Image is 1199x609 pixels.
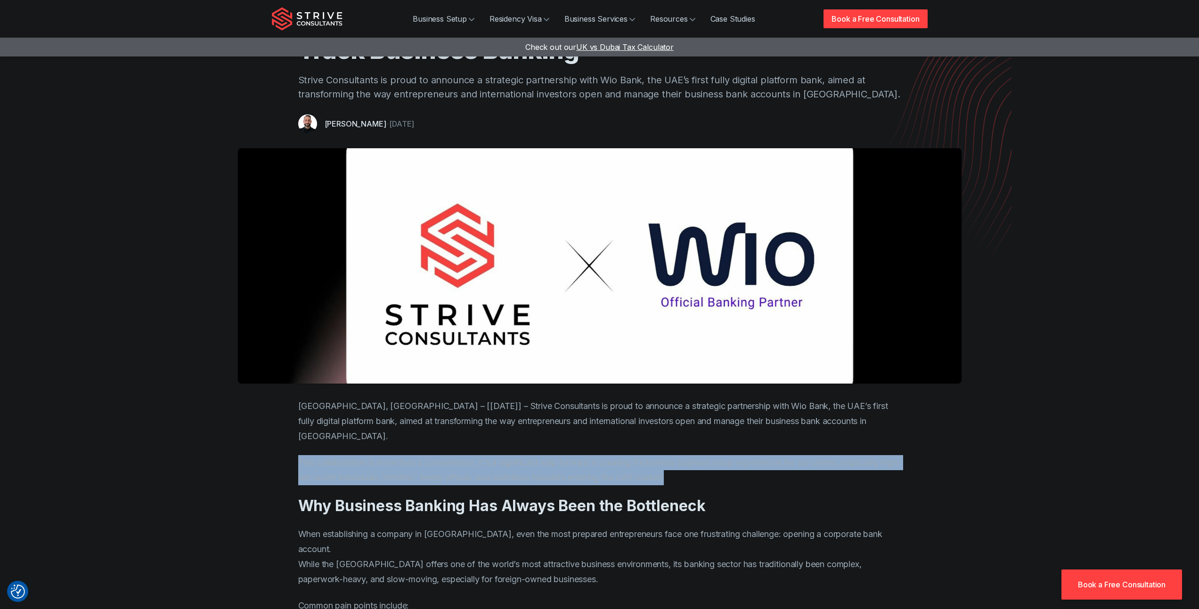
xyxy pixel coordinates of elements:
[557,9,643,28] a: Business Services
[482,9,557,28] a: Residency Visa
[272,7,343,31] img: Strive Consultants
[643,9,703,28] a: Resources
[405,9,482,28] a: Business Setup
[238,148,962,384] img: wio x Strive
[576,42,674,52] span: UK vs Dubai Tax Calculator
[386,119,389,128] span: -
[298,497,901,515] h2: Why Business Banking Has Always Been the Bottleneck
[703,9,763,28] a: Case Studies
[298,73,901,101] p: Strive Consultants is proud to announce a strategic partnership with Wio Bank, the UAE’s first fu...
[298,527,901,587] p: When establishing a company in [GEOGRAPHIC_DATA], even the most prepared entrepreneurs face one f...
[11,585,25,599] img: Revisit consent button
[298,399,901,444] p: [GEOGRAPHIC_DATA], [GEOGRAPHIC_DATA] – [[DATE]] – Strive Consultants is proud to announce a strat...
[389,119,414,128] time: [DATE]
[525,42,674,52] a: Check out ourUK vs Dubai Tax Calculator
[298,455,901,485] p: This collaboration is more than a convenience; it's a significant leap forward in creating fricti...
[325,119,386,128] a: [PERSON_NAME]
[824,9,927,28] a: Book a Free Consultation
[11,585,25,599] button: Consent Preferences
[1061,569,1182,600] a: Book a Free Consultation
[298,114,317,133] img: aDXDSydWJ-7kSlbU_Untitleddesign-75-.png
